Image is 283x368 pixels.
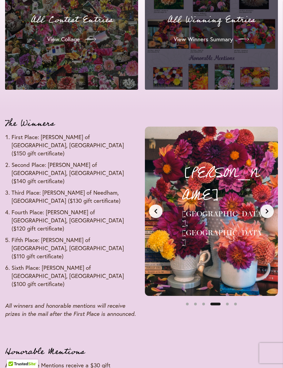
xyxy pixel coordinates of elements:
button: Slide 1 [183,300,191,308]
button: Slide 5 [223,300,231,308]
p: [PERSON_NAME] [182,162,263,207]
button: Slide 6 [231,300,240,308]
li: Fifth Place: [PERSON_NAME] of [GEOGRAPHIC_DATA], [GEOGRAPHIC_DATA] ($110 gift certificate) [12,236,138,260]
button: Slide 2 [191,300,200,308]
p: All Contest Entries [13,13,130,27]
li: First Place: [PERSON_NAME] of [GEOGRAPHIC_DATA], [GEOGRAPHIC_DATA] ($150 gift certificate) [12,133,138,157]
em: All winners and honorable mentions will receive prizes in the mail after the First Place is annou... [5,302,136,317]
li: Second Place: [PERSON_NAME] of [GEOGRAPHIC_DATA], [GEOGRAPHIC_DATA] ($140 gift certificate) [12,161,138,185]
li: Fourth Place: [PERSON_NAME] of [GEOGRAPHIC_DATA], [GEOGRAPHIC_DATA] ($120 gift certificate) [12,208,138,233]
span: View Winners Summary [174,35,233,43]
h4: [GEOGRAPHIC_DATA], [GEOGRAPHIC_DATA] [182,209,263,247]
button: Previous slide [149,204,163,218]
span: View Collage [47,35,80,43]
button: Next slide [260,204,274,218]
button: Slide 4 [210,300,221,308]
li: Third Place: [PERSON_NAME] of Needham, [GEOGRAPHIC_DATA] ($130 gift certificate) [12,189,138,205]
li: Sixth Place: [PERSON_NAME] of [GEOGRAPHIC_DATA], [GEOGRAPHIC_DATA] ($100 gift certificate) [12,264,138,288]
p: All Winning Entries [153,13,270,27]
a: View Winners Summary [168,30,254,49]
h3: The Winners [5,117,138,130]
a: View Collage [42,30,101,49]
button: Slide 3 [200,300,208,308]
